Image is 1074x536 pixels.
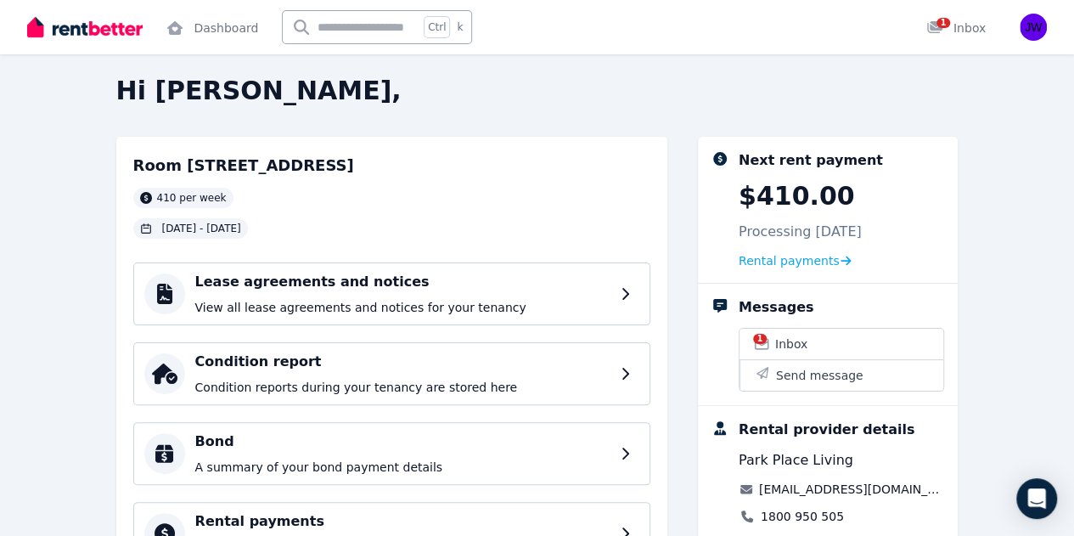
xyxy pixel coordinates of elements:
p: Processing [DATE] [739,222,862,242]
div: Next rent payment [739,150,883,171]
h4: Condition report [195,352,610,372]
span: 1 [753,334,767,344]
p: $410.00 [739,181,855,212]
a: [EMAIL_ADDRESS][DOMAIN_NAME] [759,481,945,498]
p: View all lease agreements and notices for your tenancy [195,299,610,316]
a: 1Inbox [739,329,944,359]
img: RentBetter [27,14,143,40]
img: Jasmin Wulfert [1020,14,1047,41]
p: A summary of your bond payment details [195,459,610,476]
span: k [457,20,463,34]
p: Condition reports during your tenancy are stored here [195,379,610,396]
span: Park Place Living [739,450,853,471]
span: 410 per week [157,191,227,205]
span: Inbox [775,336,807,353]
span: Rental payments [739,252,840,269]
button: Send message [739,359,944,391]
span: Send message [776,367,863,384]
h2: Room [STREET_ADDRESS] [133,154,354,178]
span: 1 [936,18,950,28]
div: Messages [739,297,813,318]
span: [DATE] - [DATE] [162,222,241,235]
span: Ctrl [424,16,450,38]
div: Open Intercom Messenger [1016,478,1057,519]
a: Rental payments [739,252,852,269]
h2: Hi [PERSON_NAME], [116,76,959,106]
a: 1800 950 505 [761,508,844,525]
h4: Bond [195,432,610,452]
div: Inbox [926,20,986,37]
h4: Lease agreements and notices [195,272,610,292]
div: Rental provider details [739,420,914,440]
h4: Rental payments [195,511,610,532]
